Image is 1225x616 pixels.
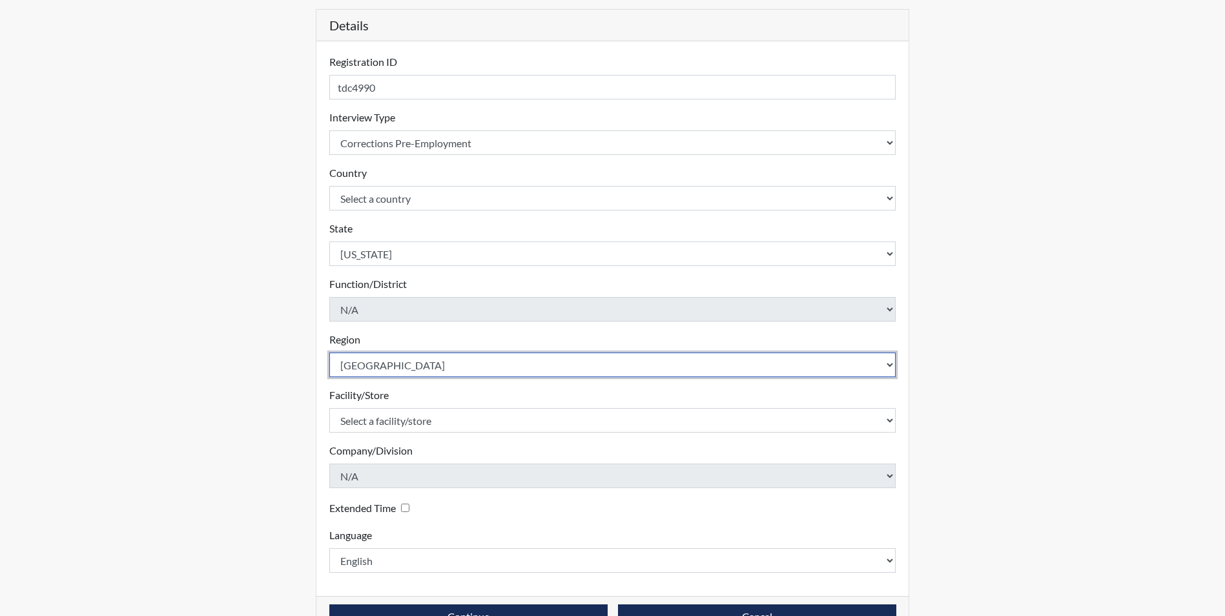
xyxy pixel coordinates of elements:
[329,528,372,543] label: Language
[329,75,896,99] input: Insert a Registration ID, which needs to be a unique alphanumeric value for each interviewee
[329,443,413,458] label: Company/Division
[329,500,396,516] label: Extended Time
[329,221,353,236] label: State
[329,110,395,125] label: Interview Type
[329,276,407,292] label: Function/District
[329,387,389,403] label: Facility/Store
[329,54,397,70] label: Registration ID
[329,498,415,517] div: Checking this box will provide the interviewee with an accomodation of extra time to answer each ...
[329,332,360,347] label: Region
[316,10,909,41] h5: Details
[329,165,367,181] label: Country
